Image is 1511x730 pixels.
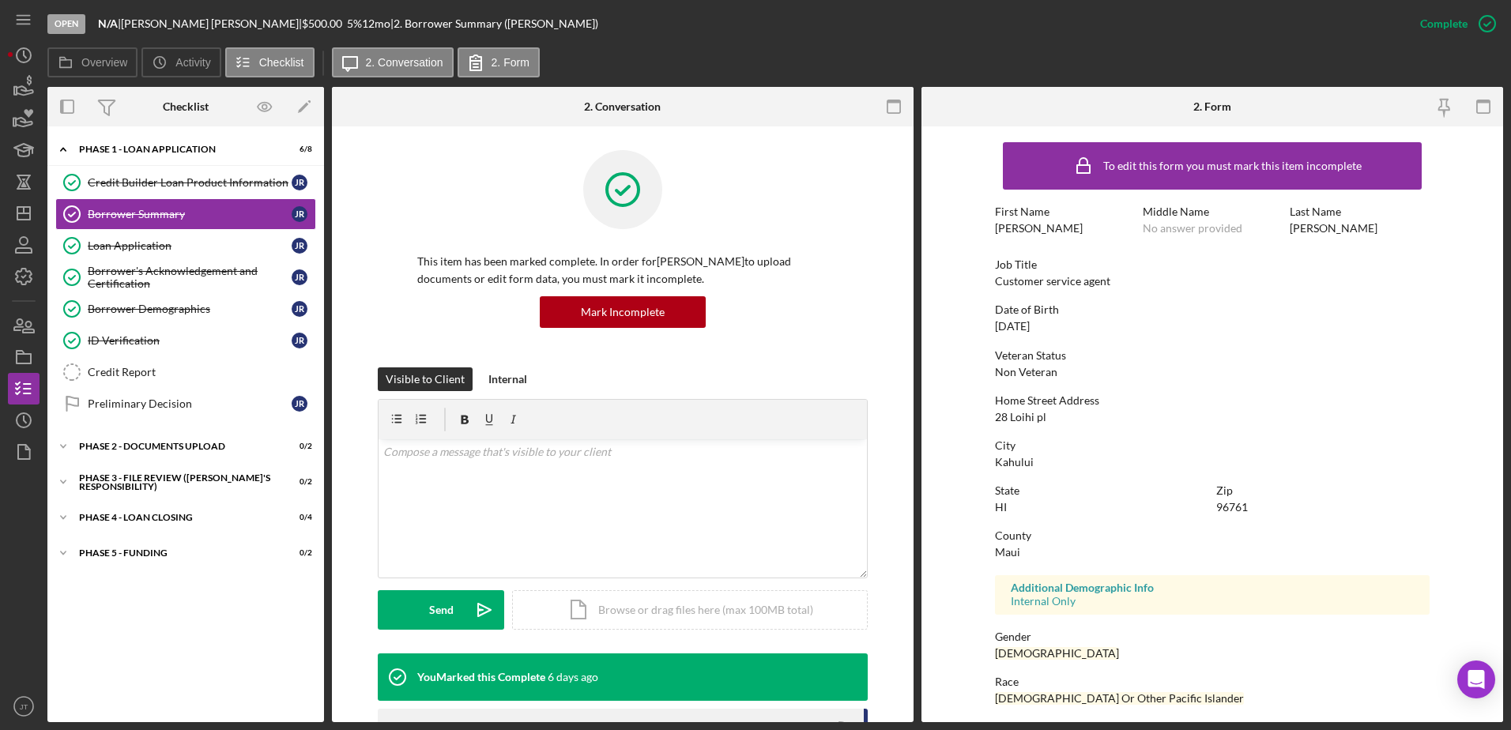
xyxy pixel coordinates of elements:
div: Internal Only [1011,595,1414,608]
text: JT [20,702,28,711]
div: 0 / 4 [284,513,312,522]
div: Gender [995,630,1430,643]
div: J R [292,333,307,348]
button: JT [8,690,40,722]
div: $500.00 [302,17,347,30]
button: Overview [47,47,138,77]
div: 96761 [1216,501,1248,514]
div: 0 / 2 [284,477,312,487]
div: No answer provided [1143,222,1242,235]
div: J R [292,238,307,254]
div: 2. Form [1193,100,1231,113]
div: Open [47,14,85,34]
div: J R [292,396,307,412]
button: Visible to Client [378,367,473,391]
div: Phase 5 - Funding [79,548,273,558]
time: 2025-08-13 20:03 [548,671,598,683]
div: Maui [995,546,1020,559]
div: J R [292,269,307,285]
div: HI [995,501,1007,514]
button: Activity [141,47,220,77]
p: This item has been marked complete. In order for [PERSON_NAME] to upload documents or edit form d... [417,253,828,288]
a: Borrower's Acknowledgement and CertificationJR [55,262,316,293]
div: Send [429,590,454,630]
div: [DEMOGRAPHIC_DATA] [995,647,1119,660]
div: 12 mo [362,17,390,30]
div: Non Veteran [995,366,1057,378]
label: Activity [175,56,210,69]
div: [DEMOGRAPHIC_DATA] Or Other Pacific Islander [995,692,1244,705]
a: Borrower DemographicsJR [55,293,316,325]
button: Checklist [225,47,315,77]
div: Mark Incomplete [581,296,665,328]
button: Complete [1404,8,1503,40]
div: 28 Loihi pl [995,411,1046,423]
div: Zip [1216,484,1430,497]
button: Mark Incomplete [540,296,706,328]
div: Credit Report [88,366,315,378]
a: Credit Builder Loan Product InformationJR [55,167,316,198]
div: Middle Name [1143,205,1283,218]
div: Additional Demographic Info [1011,581,1414,594]
div: PHASE 3 - FILE REVIEW ([PERSON_NAME]'s Responsibility) [79,473,273,491]
label: 2. Form [492,56,529,69]
div: Customer service agent [995,275,1110,288]
div: 5 % [347,17,362,30]
button: 2. Form [458,47,540,77]
div: Borrower Summary [88,208,292,220]
button: Internal [480,367,535,391]
div: | 2. Borrower Summary ([PERSON_NAME]) [390,17,598,30]
b: N/A [98,17,118,30]
a: Credit Report [55,356,316,388]
div: Visible to Client [386,367,465,391]
div: You Marked this Complete [417,671,545,683]
a: Preliminary DecisionJR [55,388,316,420]
div: Veteran Status [995,349,1430,362]
div: Last Name [1290,205,1430,218]
div: 0 / 2 [284,548,312,558]
a: Loan ApplicationJR [55,230,316,262]
div: Checklist [163,100,209,113]
div: [PERSON_NAME] [PERSON_NAME] | [121,17,302,30]
div: Home Street Address [995,394,1430,407]
div: Kahului [995,456,1034,468]
div: J R [292,206,307,222]
a: ID VerificationJR [55,325,316,356]
div: Complete [1420,8,1468,40]
div: Phase 1 - Loan Application [79,145,273,154]
div: Phase 2 - DOCUMENTS UPLOAD [79,442,273,451]
label: Checklist [259,56,304,69]
div: First Name [995,205,1135,218]
div: Borrower's Acknowledgement and Certification [88,265,292,290]
div: 6 / 8 [284,145,312,154]
div: PHASE 4 - LOAN CLOSING [79,513,273,522]
div: Loan Application [88,239,292,252]
div: | [98,17,121,30]
div: Race [995,675,1430,688]
a: Borrower SummaryJR [55,198,316,230]
div: Borrower Demographics [88,303,292,315]
label: Overview [81,56,127,69]
button: 2. Conversation [332,47,454,77]
div: To edit this form you must mark this item incomplete [1103,160,1362,172]
div: 2. Conversation [584,100,661,113]
div: Credit Builder Loan Product Information [88,176,292,189]
div: Preliminary Decision [88,397,292,410]
div: Job Title [995,258,1430,271]
div: J R [292,175,307,190]
div: J R [292,301,307,317]
div: ID Verification [88,334,292,347]
div: [DATE] [995,320,1030,333]
label: 2. Conversation [366,56,443,69]
div: Date of Birth [995,303,1430,316]
div: State [995,484,1208,497]
button: Send [378,590,504,630]
div: 0 / 2 [284,442,312,451]
div: [PERSON_NAME] [995,222,1083,235]
div: Open Intercom Messenger [1457,660,1495,698]
div: County [995,529,1430,542]
div: Internal [488,367,527,391]
div: City [995,439,1430,452]
div: [PERSON_NAME] [1290,222,1377,235]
